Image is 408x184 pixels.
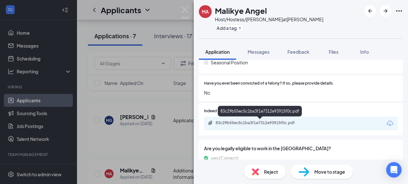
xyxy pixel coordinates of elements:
[202,8,209,15] div: MA
[215,16,323,23] div: Host/Hostess/[PERSON_NAME] at [PERSON_NAME]
[216,120,305,125] div: 83c29b55ec5c1ba3f1e7312e93915f0c.pdf
[366,7,374,15] svg: ArrowLeftNew
[329,49,338,55] span: Files
[218,106,302,116] div: 83c29b55ec5c1ba3f1e7312e93915f0c.pdf
[208,120,312,126] a: Paperclip83c29b55ec5c1ba3f1e7312e93915f0c.pdf
[248,49,269,55] span: Messages
[211,154,238,161] span: yes (Correct)
[386,120,394,127] svg: Download
[364,5,376,17] button: ArrowLeftNew
[287,49,309,55] span: Feedback
[204,80,334,87] span: Have you ever been convicted of a felony? If so, please provide details.
[382,7,389,15] svg: ArrowRight
[238,26,242,30] svg: Plus
[205,49,230,55] span: Application
[215,24,243,31] button: PlusAdd a tag
[215,5,267,16] h1: Malikye Angel
[395,7,403,15] svg: Ellipses
[380,5,391,17] button: ArrowRight
[211,59,248,66] span: Seasonal Position
[386,162,402,178] div: Open Intercom Messenger
[204,108,232,114] span: Indeed Resume
[314,168,345,175] span: Move to stage
[204,89,398,96] span: No
[208,120,213,125] svg: Paperclip
[360,49,369,55] span: Info
[204,145,398,152] span: Are you legally eligible to work in the [GEOGRAPHIC_DATA]?
[264,168,278,175] span: Reject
